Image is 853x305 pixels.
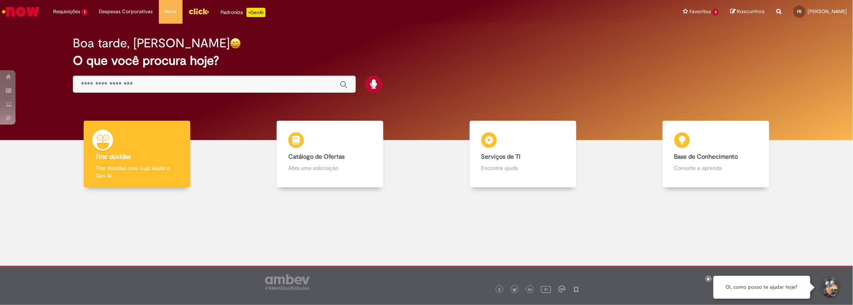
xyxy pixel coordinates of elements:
p: +GenAi [246,8,265,17]
a: Catálogo de Ofertas Abra uma solicitação [234,121,427,188]
span: Requisições [53,8,80,16]
p: Tirar dúvidas com Lupi Assist e Gen Ai [95,164,179,180]
b: Serviços de TI [481,153,521,161]
img: logo_footer_linkedin.png [528,288,532,292]
p: Abra uma solicitação [288,164,372,172]
span: More [165,8,177,16]
span: FB [798,9,802,14]
a: Base de Conhecimento Consulte e aprenda [619,121,812,188]
a: Serviços de TI Encontre ajuda [427,121,620,188]
span: 1 [82,9,88,16]
b: Base de Conhecimento [674,153,738,161]
img: logo_footer_twitter.png [513,288,517,292]
img: logo_footer_facebook.png [498,288,501,292]
span: [PERSON_NAME] [808,8,847,15]
img: ServiceNow [1,4,41,19]
a: Rascunhos [731,8,765,16]
p: Encontre ajuda [481,164,565,172]
div: Oi, como posso te ajudar hoje? [713,276,810,299]
span: Despesas Corporativas [99,8,153,16]
a: Tirar dúvidas Tirar dúvidas com Lupi Assist e Gen Ai [41,121,234,188]
img: logo_footer_ambev_rotulo_gray.png [265,274,310,290]
img: logo_footer_youtube.png [541,284,551,294]
b: Catálogo de Ofertas [288,153,345,161]
h2: O que você procura hoje? [73,54,780,68]
span: Favoritos [689,8,711,16]
b: Tirar dúvidas [95,153,131,161]
span: 3 [712,9,719,16]
img: happy-face.png [230,38,241,49]
p: Consulte e aprenda [674,164,758,172]
h2: Boa tarde, [PERSON_NAME] [73,36,230,50]
img: logo_footer_naosei.png [573,286,580,293]
button: Iniciar Conversa de Suporte [818,276,841,299]
div: Padroniza [221,8,265,17]
img: click_logo_yellow_360x200.png [188,5,209,17]
img: logo_footer_workplace.png [558,286,565,293]
span: Rascunhos [737,8,765,15]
